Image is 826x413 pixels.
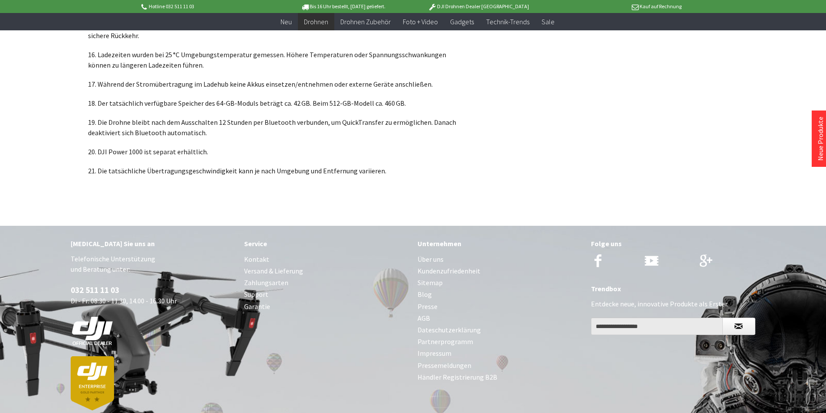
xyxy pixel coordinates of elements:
a: Drohnen Zubehör [334,13,397,31]
span: Drohnen [304,17,328,26]
a: Pressemeldungen [418,360,582,371]
p: 19. Die Drohne bleibt nach dem Ausschalten 12 Stunden per Bluetooth verbunden, um QuickTransfer z... [88,117,465,138]
a: Händler Registrierung B2B [418,371,582,383]
div: [MEDICAL_DATA] Sie uns an [71,238,235,249]
p: DJI Drohnen Dealer [GEOGRAPHIC_DATA] [411,1,546,12]
a: Presse [418,301,582,312]
a: Sitemap [418,277,582,289]
a: Drohnen [298,13,334,31]
a: Kontakt [244,254,409,265]
div: Trendbox [591,283,756,294]
p: 18. Der tatsächlich verfügbare Speicher des 64-GB-Moduls beträgt ca. 42 GB. Beim 512-GB-Modell ca... [88,98,465,108]
p: 16. Ladezeiten wurden bei 25 °C Umgebungstemperatur gemessen. Höhere Temperaturen oder Spannungss... [88,49,465,70]
a: Garantie [244,301,409,312]
div: Service [244,238,409,249]
a: Neu [274,13,298,31]
span: Neu [281,17,292,26]
a: Zahlungsarten [244,277,409,289]
p: 21. Die tatsächliche Übertragungsgeschwindigkeit kann je nach Umgebung und Entfernung variieren. [88,166,465,176]
p: Bis 16 Uhr bestellt, [DATE] geliefert. [275,1,411,12]
a: Versand & Lieferung [244,265,409,277]
p: 17. Während der Stromübertragung im Ladehub keine Akkus einsetzen/entnehmen oder externe Geräte a... [88,79,465,89]
div: Folge uns [591,238,756,249]
span: Foto + Video [403,17,438,26]
span: Drohnen Zubehör [340,17,391,26]
a: Kundenzufriedenheit [418,265,582,277]
img: white-dji-schweiz-logo-official_140x140.png [71,316,114,346]
a: Dateschutzerklärung [418,324,582,336]
a: AGB [418,312,582,324]
span: Sale [542,17,555,26]
a: Impressum [418,348,582,359]
a: Neue Produkte [816,117,825,161]
a: Gadgets [444,13,480,31]
a: Über uns [418,254,582,265]
div: Unternehmen [418,238,582,249]
a: Sale [535,13,561,31]
a: Partnerprogramm [418,336,582,348]
a: Support [244,289,409,300]
a: Foto + Video [397,13,444,31]
input: Ihre E-Mail Adresse [591,318,723,335]
a: Blog [418,289,582,300]
p: 20. DJI Power 1000 ist separat erhältlich. [88,146,465,157]
a: 032 511 11 03 [71,285,119,295]
img: dji-partner-enterprise_goldLoJgYOWPUIEBO.png [71,356,114,410]
span: Gadgets [450,17,474,26]
button: Newsletter abonnieren [722,318,755,335]
p: Kauf auf Rechnung [546,1,682,12]
span: Technik-Trends [486,17,529,26]
p: Hotline 032 511 11 03 [140,1,275,12]
p: Entdecke neue, innovative Produkte als Erster. [591,299,756,309]
a: Technik-Trends [480,13,535,31]
p: Telefonische Unterstützung und Beratung unter: Di - Fr: 08:30 - 11.30, 14.00 - 16.30 Uhr [71,254,235,410]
